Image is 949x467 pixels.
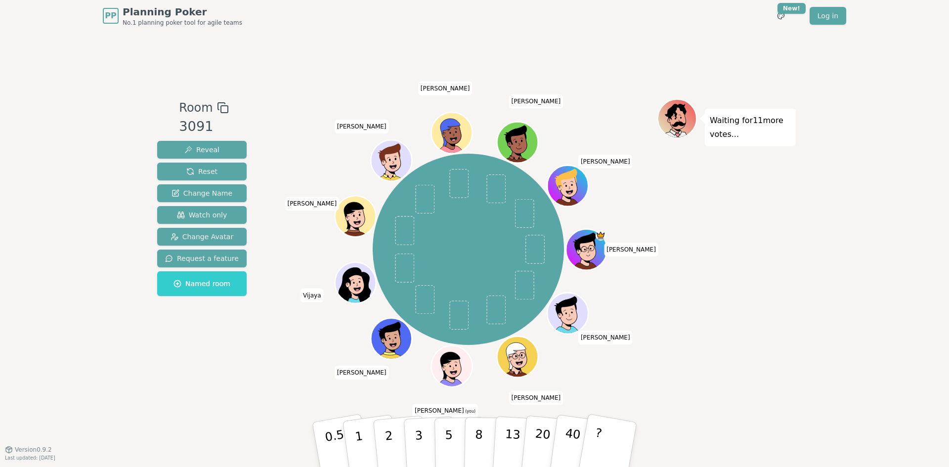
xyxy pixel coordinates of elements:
span: Change Name [172,188,232,198]
button: Watch only [157,206,247,224]
span: Request a feature [165,254,239,263]
span: Click to change your name [578,154,633,168]
span: Planning Poker [123,5,242,19]
span: Named room [173,279,230,289]
button: Click to change your avatar [432,347,471,385]
span: Last updated: [DATE] [5,455,55,461]
span: Click to change your name [578,331,633,344]
span: Room [179,99,213,117]
button: Named room [157,271,247,296]
span: Click to change your name [509,94,563,108]
button: Change Name [157,184,247,202]
button: Reveal [157,141,247,159]
span: No.1 planning poker tool for agile teams [123,19,242,27]
span: Click to change your name [509,390,563,404]
p: Waiting for 11 more votes... [710,114,791,141]
span: Watch only [177,210,227,220]
span: Version 0.9.2 [15,446,52,454]
span: Matt is the host [595,230,605,241]
span: Click to change your name [412,404,478,418]
span: Click to change your name [418,81,473,95]
span: Click to change your name [335,119,389,133]
a: PPPlanning PokerNo.1 planning poker tool for agile teams [103,5,242,27]
span: Click to change your name [604,243,658,256]
div: 3091 [179,117,228,137]
button: Reset [157,163,247,180]
span: Reset [186,167,217,176]
span: Click to change your name [285,197,339,211]
span: Click to change your name [301,288,323,302]
button: Change Avatar [157,228,247,246]
button: New! [772,7,790,25]
button: Version0.9.2 [5,446,52,454]
span: PP [105,10,116,22]
span: Change Avatar [171,232,234,242]
button: Request a feature [157,250,247,267]
span: Click to change your name [335,366,389,380]
span: Reveal [184,145,219,155]
a: Log in [810,7,846,25]
span: (you) [464,409,476,414]
div: New! [777,3,806,14]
